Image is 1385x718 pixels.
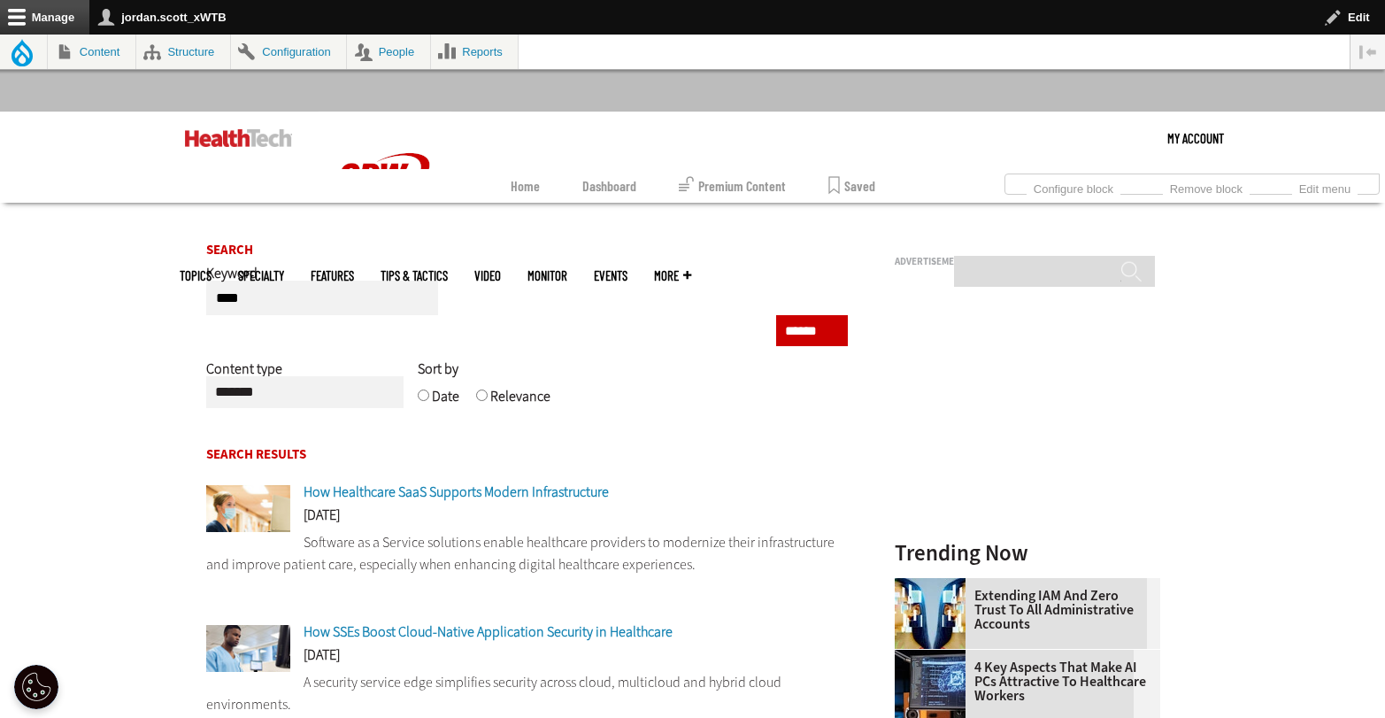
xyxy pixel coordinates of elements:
a: How Healthcare SaaS Supports Modern Infrastructure [304,483,609,501]
a: Features [311,269,354,282]
div: Cookie Settings [14,665,58,709]
a: Structure [136,35,230,69]
a: Premium Content [679,169,786,203]
img: Home [185,129,292,147]
img: abstract image of woman with pixelated face [895,578,966,649]
span: Specialty [238,269,284,282]
label: Relevance [490,387,550,419]
h2: Search Results [206,448,849,461]
button: Open Preferences [14,665,58,709]
button: Vertical orientation [1350,35,1385,69]
a: abstract image of woman with pixelated face [895,578,974,592]
a: Desktop monitor with brain AI concept [895,650,974,664]
a: MonITor [527,269,567,282]
a: Configuration [231,35,346,69]
div: User menu [1167,112,1224,165]
a: Content [48,35,135,69]
a: Tips & Tactics [381,269,448,282]
a: CDW [319,228,451,247]
a: Configure block [1027,177,1120,197]
a: Events [594,269,627,282]
a: Extending IAM and Zero Trust to All Administrative Accounts [895,589,1150,631]
div: [DATE] [206,648,849,671]
a: Video [474,269,501,282]
iframe: advertisement [895,274,1160,495]
img: Doctor using medical laptop in hospital [206,485,290,532]
h3: Advertisement [895,257,1160,266]
a: My Account [1167,112,1224,165]
a: Saved [828,169,875,203]
label: Date [432,387,459,419]
h3: Trending Now [895,542,1160,564]
a: Reports [431,35,519,69]
p: Software as a Service solutions enable healthcare providers to modernize their infrastructure and... [206,531,849,576]
a: Home [511,169,540,203]
div: [DATE] [206,508,849,531]
p: A security service edge simplifies security across cloud, multicloud and hybrid cloud environments. [206,671,849,716]
img: Healthcare worker using the computer [206,625,290,672]
span: Sort by [418,359,458,378]
a: Edit menu [1292,177,1358,197]
a: Remove block [1163,177,1250,197]
span: More [654,269,691,282]
a: Dashboard [582,169,636,203]
a: 4 Key Aspects That Make AI PCs Attractive to Healthcare Workers [895,660,1150,703]
a: How SSEs Boost Cloud-Native Application Security in Healthcare [304,622,673,641]
a: People [347,35,430,69]
label: Content type [206,359,282,391]
img: Home [319,112,451,243]
span: Topics [180,269,212,282]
